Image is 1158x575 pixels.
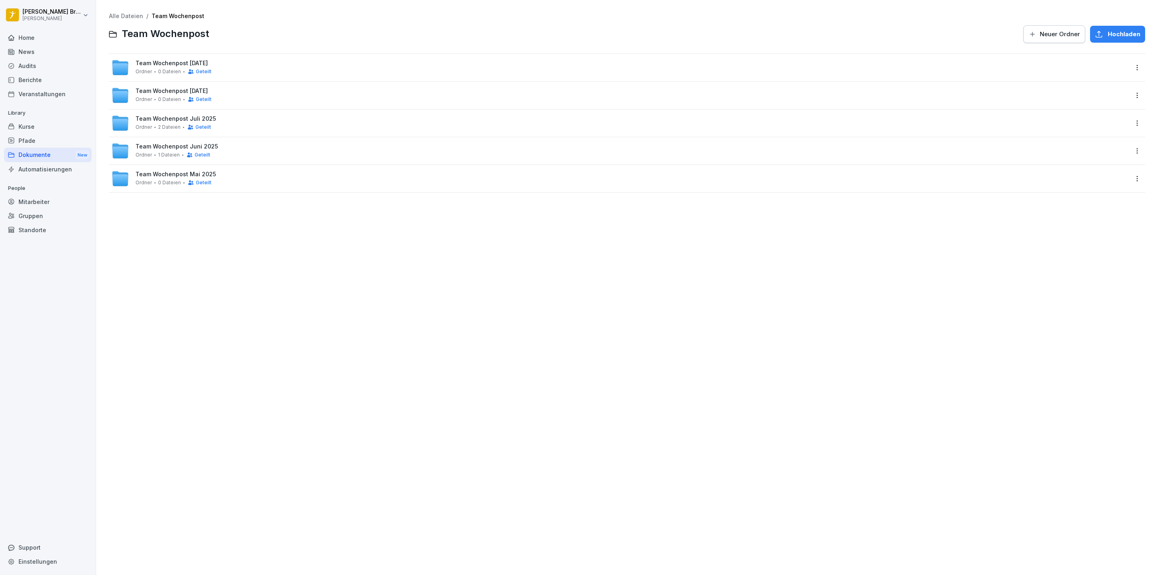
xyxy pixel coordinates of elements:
span: Team Wochenpost [122,28,209,40]
a: Automatisierungen [4,162,92,176]
p: [PERSON_NAME] [23,16,81,21]
a: Berichte [4,73,92,87]
button: Hochladen [1090,26,1145,43]
span: Geteilt [195,124,211,130]
a: Einstellungen [4,554,92,569]
span: 0 Dateien [158,97,181,102]
span: 2 Dateien [158,124,181,130]
span: Ordner [136,97,152,102]
a: Mitarbeiter [4,195,92,209]
a: Team Wochenpost Mai 2025Ordner0 DateienGeteilt [111,170,1128,188]
span: Geteilt [195,152,210,158]
span: Hochladen [1108,30,1140,39]
span: Team Wochenpost Juni 2025 [136,143,218,150]
a: Gruppen [4,209,92,223]
span: Team Wochenpost Juli 2025 [136,115,216,122]
a: Veranstaltungen [4,87,92,101]
span: Team Wochenpost [DATE] [136,60,208,67]
p: People [4,182,92,195]
div: Dokumente [4,148,92,163]
span: Neuer Ordner [1040,30,1080,39]
a: Team Wochenpost [DATE]Ordner0 DateienGeteilt [111,87,1128,104]
span: 0 Dateien [158,180,181,185]
p: [PERSON_NAME] Bremke [23,8,81,15]
a: Team Wochenpost Juni 2025Ordner1 DateienGeteilt [111,142,1128,160]
a: News [4,45,92,59]
a: Team Wochenpost Juli 2025Ordner2 DateienGeteilt [111,114,1128,132]
span: Geteilt [196,97,211,102]
a: Standorte [4,223,92,237]
span: Ordner [136,180,152,185]
a: Team Wochenpost [152,12,204,19]
a: DokumenteNew [4,148,92,163]
a: Audits [4,59,92,73]
div: New [76,150,89,160]
span: / [146,13,148,20]
span: Ordner [136,124,152,130]
span: Team Wochenpost [DATE] [136,88,208,95]
span: 1 Dateien [158,152,180,158]
span: Geteilt [196,69,211,74]
button: Neuer Ordner [1023,25,1085,43]
span: Team Wochenpost Mai 2025 [136,171,216,178]
div: Support [4,540,92,554]
p: Library [4,107,92,120]
a: Team Wochenpost [DATE]Ordner0 DateienGeteilt [111,59,1128,76]
span: Ordner [136,152,152,158]
a: Alle Dateien [109,12,143,19]
span: Ordner [136,69,152,74]
a: Pfade [4,134,92,148]
a: Home [4,31,92,45]
a: Kurse [4,120,92,134]
span: 0 Dateien [158,69,181,74]
span: Geteilt [196,180,211,185]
